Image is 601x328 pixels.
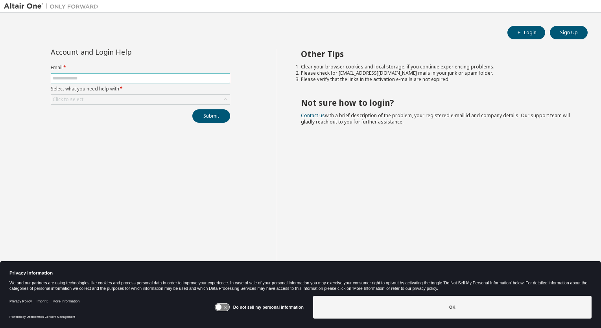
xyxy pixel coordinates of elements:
button: Sign Up [550,26,588,39]
a: Contact us [301,112,325,119]
div: Click to select [53,96,83,103]
div: Account and Login Help [51,49,194,55]
label: Email [51,64,230,71]
h2: Not sure how to login? [301,98,574,108]
h2: Other Tips [301,49,574,59]
label: Select what you need help with [51,86,230,92]
span: with a brief description of the problem, your registered e-mail id and company details. Our suppo... [301,112,570,125]
img: Altair One [4,2,102,10]
button: Login [507,26,545,39]
li: Please verify that the links in the activation e-mails are not expired. [301,76,574,83]
div: Click to select [51,95,230,104]
li: Please check for [EMAIL_ADDRESS][DOMAIN_NAME] mails in your junk or spam folder. [301,70,574,76]
button: Submit [192,109,230,123]
li: Clear your browser cookies and local storage, if you continue experiencing problems. [301,64,574,70]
